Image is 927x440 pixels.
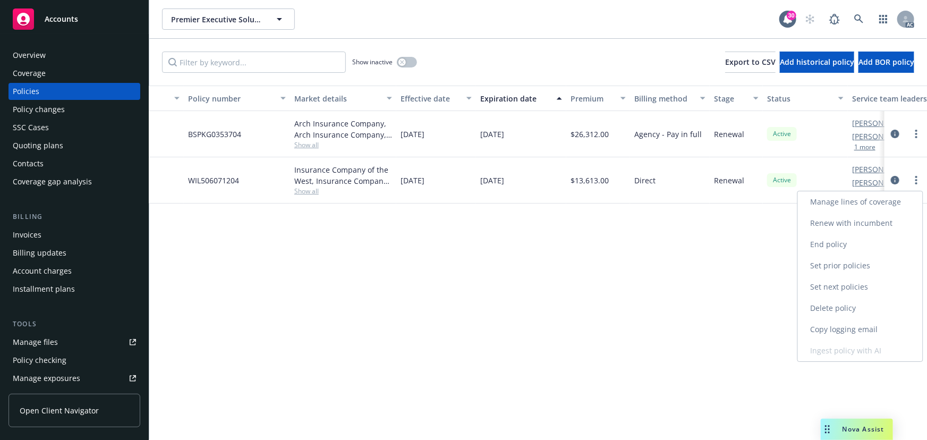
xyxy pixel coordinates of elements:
span: Add historical policy [780,57,854,67]
a: Policy checking [8,352,140,369]
a: Account charges [8,263,140,280]
span: WIL506071204 [188,175,239,186]
button: Billing method [630,86,710,111]
span: $26,312.00 [571,129,609,140]
div: Manage exposures [13,370,80,387]
div: SSC Cases [13,119,49,136]
button: Market details [290,86,396,111]
a: Renew with incumbent [798,213,923,234]
span: [DATE] [480,175,504,186]
div: Contacts [13,155,44,172]
button: 1 more [854,190,875,197]
a: [PERSON_NAME] [852,177,912,188]
div: Policy checking [13,352,66,369]
span: Export to CSV [725,57,776,67]
span: Agency - Pay in full [634,129,702,140]
a: more [910,174,923,187]
span: Premier Executive Solutions, Inc [171,14,263,25]
div: Billing method [634,93,694,104]
a: Report a Bug [824,9,845,30]
a: Manage lines of coverage [798,191,923,213]
a: [PERSON_NAME] [852,164,912,175]
div: Effective date [401,93,460,104]
a: Switch app [873,9,894,30]
div: Arch Insurance Company, Arch Insurance Company, [PERSON_NAME] Insurance Services [294,118,392,140]
div: Expiration date [480,93,550,104]
button: 1 more [854,144,875,150]
button: Premium [566,86,630,111]
span: [DATE] [480,129,504,140]
span: Active [771,175,793,185]
div: Policy number [188,93,274,104]
div: Tools [8,319,140,329]
a: Copy logging email [798,319,923,340]
a: [PERSON_NAME] [852,117,912,129]
a: Accounts [8,4,140,34]
button: Expiration date [476,86,566,111]
button: Add BOR policy [858,52,914,73]
button: Add historical policy [780,52,854,73]
span: Renewal [714,129,744,140]
button: Effective date [396,86,476,111]
a: Policy changes [8,101,140,118]
div: Billing [8,211,140,222]
div: Overview [13,47,46,64]
a: Set prior policies [798,255,923,276]
div: Drag to move [821,419,834,440]
div: Market details [294,93,380,104]
span: Renewal [714,175,744,186]
span: Add BOR policy [858,57,914,67]
button: Premier Executive Solutions, Inc [162,9,295,30]
div: Coverage gap analysis [13,173,92,190]
span: Manage exposures [8,370,140,387]
span: $13,613.00 [571,175,609,186]
a: Installment plans [8,281,140,298]
a: Billing updates [8,244,140,261]
a: Contacts [8,155,140,172]
a: Coverage gap analysis [8,173,140,190]
a: Delete policy [798,298,923,319]
span: [DATE] [401,129,424,140]
a: End policy [798,234,923,255]
a: circleInformation [889,128,902,140]
button: Status [763,86,848,111]
span: Direct [634,175,656,186]
div: Billing updates [13,244,66,261]
span: [DATE] [401,175,424,186]
div: Invoices [13,226,41,243]
a: Quoting plans [8,137,140,154]
a: Invoices [8,226,140,243]
div: Coverage [13,65,46,82]
span: Accounts [45,15,78,23]
a: Policies [8,83,140,100]
a: SSC Cases [8,119,140,136]
div: Manage files [13,334,58,351]
a: more [910,128,923,140]
div: 30 [787,11,796,20]
div: Stage [714,93,747,104]
button: Stage [710,86,763,111]
a: [PERSON_NAME] [852,131,912,142]
div: Installment plans [13,281,75,298]
a: circleInformation [889,174,902,187]
div: Status [767,93,832,104]
div: Account charges [13,263,72,280]
span: Open Client Navigator [20,405,99,416]
div: Quoting plans [13,137,63,154]
a: Set next policies [798,276,923,298]
span: Show all [294,140,392,149]
button: Policy number [184,86,290,111]
span: Show all [294,187,392,196]
span: Active [771,129,793,139]
a: Search [848,9,870,30]
input: Filter by keyword... [162,52,346,73]
span: Nova Assist [843,425,885,434]
a: Start snowing [800,9,821,30]
a: Coverage [8,65,140,82]
a: Manage files [8,334,140,351]
div: Insurance Company of the West, Insurance Company of the West (ICW), [PERSON_NAME] Insurance Services [294,164,392,187]
span: BSPKG0353704 [188,129,241,140]
button: Nova Assist [821,419,893,440]
a: Overview [8,47,140,64]
div: Policies [13,83,39,100]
